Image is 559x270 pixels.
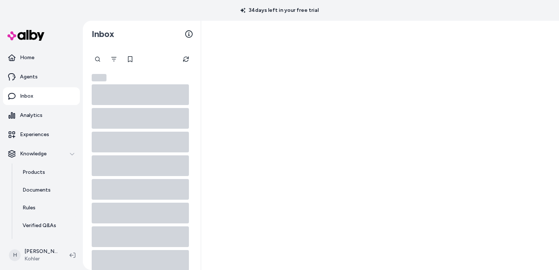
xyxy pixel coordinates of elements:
p: Inbox [20,92,33,100]
span: Kohler [24,255,58,263]
a: Reviews [15,234,80,252]
a: Inbox [3,87,80,105]
a: Rules [15,199,80,217]
a: Agents [3,68,80,86]
p: 34 days left in your free trial [236,7,323,14]
p: [PERSON_NAME] [24,248,58,255]
p: Rules [23,204,35,212]
a: Analytics [3,107,80,124]
a: Home [3,49,80,67]
button: Knowledge [3,145,80,163]
p: Products [23,169,45,176]
button: Refresh [179,52,193,67]
a: Verified Q&As [15,217,80,234]
h2: Inbox [92,28,114,40]
p: Home [20,54,34,61]
button: H[PERSON_NAME]Kohler [4,243,64,267]
p: Agents [20,73,38,81]
a: Products [15,163,80,181]
span: H [9,249,21,261]
button: Filter [106,52,121,67]
a: Experiences [3,126,80,144]
p: Experiences [20,131,49,138]
p: Knowledge [20,150,47,158]
img: alby Logo [7,30,44,41]
a: Documents [15,181,80,199]
p: Documents [23,186,51,194]
p: Verified Q&As [23,222,56,229]
p: Analytics [20,112,43,119]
